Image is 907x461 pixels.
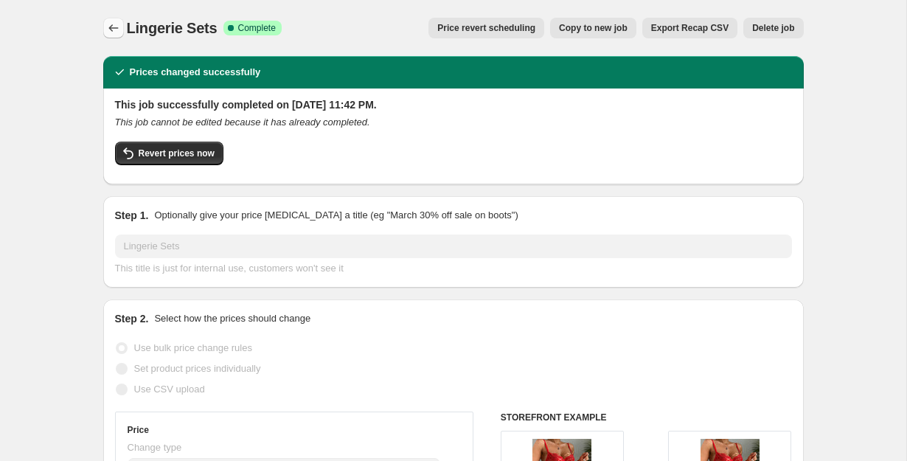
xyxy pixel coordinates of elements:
button: Revert prices now [115,142,223,165]
span: Change type [128,442,182,453]
span: Export Recap CSV [651,22,729,34]
span: Copy to new job [559,22,628,34]
span: Revert prices now [139,148,215,159]
span: Price revert scheduling [437,22,535,34]
button: Delete job [743,18,803,38]
h2: This job successfully completed on [DATE] 11:42 PM. [115,97,792,112]
p: Optionally give your price [MEDICAL_DATA] a title (eg "March 30% off sale on boots") [154,208,518,223]
span: Delete job [752,22,794,34]
p: Select how the prices should change [154,311,310,326]
span: Lingerie Sets [127,20,218,36]
button: Price revert scheduling [428,18,544,38]
button: Copy to new job [550,18,636,38]
span: Use CSV upload [134,384,205,395]
input: 30% off holiday sale [115,235,792,258]
span: Set product prices individually [134,363,261,374]
h6: STOREFRONT EXAMPLE [501,412,792,423]
button: Export Recap CSV [642,18,737,38]
h3: Price [128,424,149,436]
h2: Step 1. [115,208,149,223]
h2: Prices changed successfully [130,65,261,80]
h2: Step 2. [115,311,149,326]
i: This job cannot be edited because it has already completed. [115,117,370,128]
span: Use bulk price change rules [134,342,252,353]
button: Price change jobs [103,18,124,38]
span: This title is just for internal use, customers won't see it [115,263,344,274]
span: Complete [238,22,276,34]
